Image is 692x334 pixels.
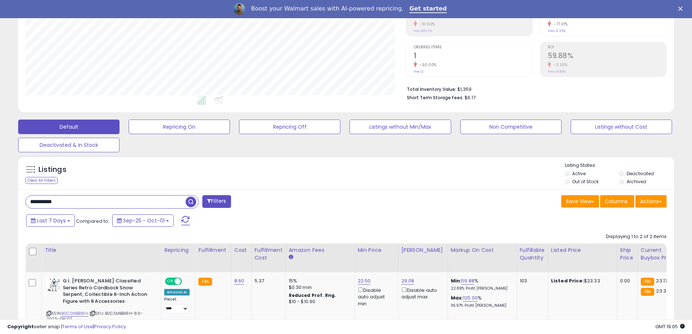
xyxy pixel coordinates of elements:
small: Prev: 2 [414,69,424,74]
div: Amazon Fees [289,246,352,254]
button: Save View [561,195,599,208]
a: Get started [409,5,447,13]
strong: Copyright [7,323,34,330]
span: $6.17 [465,94,476,101]
div: Clear All Filters [25,177,58,184]
button: Default [18,120,120,134]
small: FBA [641,278,654,286]
label: Out of Stock [572,178,599,185]
b: Reduced Prof. Rng. [289,292,336,298]
span: 23.17 [656,277,667,284]
div: % [451,278,511,291]
div: $10 - $10.90 [289,299,349,305]
div: $0.30 min [289,284,349,291]
span: 23.33 [656,287,669,294]
div: Boost your Walmart sales with AI-powered repricing. [251,5,404,12]
small: Prev: 61.86% [548,69,566,74]
li: $1,359 [407,84,661,93]
span: ROI [548,45,666,49]
div: 5.37 [255,278,280,284]
span: 2025-10-9 19:05 GMT [655,323,685,330]
label: Deactivated [627,170,654,177]
p: Listing States: [565,162,674,169]
div: Close [678,7,685,11]
button: Deactivated & In Stock [18,138,120,152]
a: Terms of Use [62,323,93,330]
small: Prev: 9.35% [548,29,566,33]
div: seller snap | | [7,323,126,330]
div: % [451,295,511,308]
p: 36.97% Profit [PERSON_NAME] [451,303,511,308]
span: Compared to: [76,218,109,225]
div: Displaying 1 to 2 of 2 items [606,233,667,240]
div: Min Price [358,246,395,254]
img: 41ILoMzYQuL._SL40_.jpg [46,278,61,292]
b: Total Inventory Value: [407,86,456,92]
a: 29.08 [401,277,414,285]
div: 15% [289,278,349,284]
button: Repricing On [129,120,230,134]
small: -51.60% [417,21,435,27]
div: Amazon AI [164,289,190,295]
button: Sep-25 - Oct-01 [112,214,174,227]
button: Listings without Cost [571,120,672,134]
small: -77.01% [551,21,568,27]
div: Repricing [164,246,192,254]
small: Prev: $10.64 [414,29,432,33]
th: The percentage added to the cost of goods (COGS) that forms the calculator for Min & Max prices. [448,244,517,272]
label: Active [572,170,586,177]
span: OFF [181,278,193,285]
button: Filters [202,195,231,208]
div: Ship Price [620,246,635,262]
small: -50.00% [417,62,437,68]
div: $23.33 [551,278,611,284]
img: Profile image for Adrian [234,3,245,15]
small: FBA [198,278,212,286]
div: Fulfillable Quantity [520,246,545,262]
span: Ordered Items [414,45,532,49]
b: G.I. [PERSON_NAME] Classified Series Retro Cardback Snow Serpent, Collectible 6-Inch Action Figur... [63,278,151,306]
div: Fulfillment [198,246,228,254]
label: Archived [627,178,646,185]
h2: 1 [414,52,532,61]
a: 125.00 [463,294,478,302]
a: 8.60 [234,277,244,285]
div: Preset: [164,297,190,313]
a: B0CSMBBXRH [61,310,88,317]
button: Actions [635,195,667,208]
button: Last 7 Days [26,214,75,227]
div: Disable auto adjust max [401,286,442,300]
a: Privacy Policy [94,323,126,330]
small: -3.20% [551,62,567,68]
div: 103 [520,278,542,284]
div: Cost [234,246,248,254]
b: Listed Price: [551,277,584,284]
button: Listings without Min/Max [349,120,451,134]
small: FBA [641,288,654,296]
div: [PERSON_NAME] [401,246,445,254]
div: Disable auto adjust min [358,286,393,307]
b: Short Term Storage Fees: [407,94,464,101]
button: Repricing Off [239,120,340,134]
span: Sep-25 - Oct-01 [123,217,165,224]
b: Max: [451,294,464,301]
p: 22.89% Profit [PERSON_NAME] [451,286,511,291]
span: | SKU: B0CSMBBXRH-8.6-2025-04-07 [46,310,143,321]
div: 0.00 [620,278,632,284]
div: Title [45,246,158,254]
span: Columns [605,198,628,205]
div: Listed Price [551,246,614,254]
b: Min: [451,277,462,284]
span: ON [166,278,175,285]
h5: Listings [39,165,66,175]
button: Non Competitive [460,120,562,134]
a: 59.88 [461,277,474,285]
h2: 59.88% [548,52,666,61]
a: 22.50 [358,277,371,285]
button: Columns [600,195,634,208]
div: Markup on Cost [451,246,514,254]
span: Last 7 Days [37,217,66,224]
div: Current Buybox Price [641,246,678,262]
div: Fulfillment Cost [255,246,283,262]
small: Amazon Fees. [289,254,293,261]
